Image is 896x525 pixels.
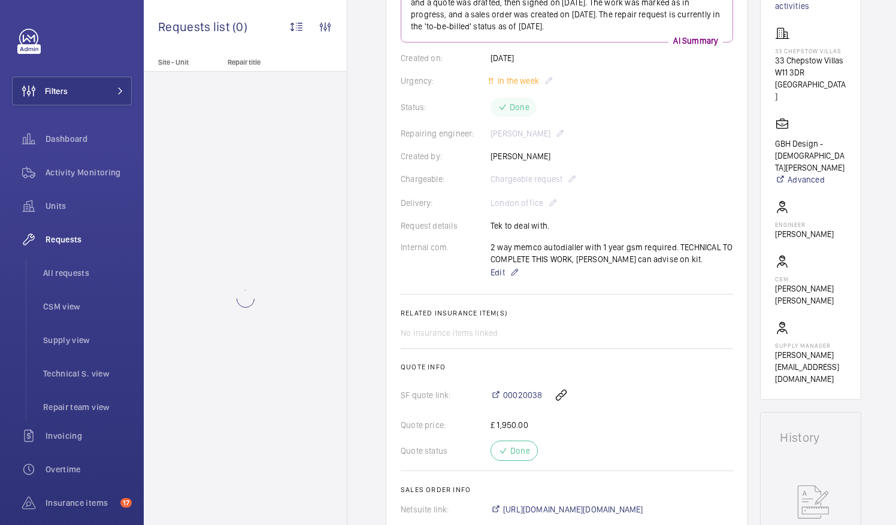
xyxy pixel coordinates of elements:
[775,228,834,240] p: [PERSON_NAME]
[158,19,232,34] span: Requests list
[775,349,846,385] p: [PERSON_NAME][EMAIL_ADDRESS][DOMAIN_NAME]
[43,334,132,346] span: Supply view
[46,166,132,178] span: Activity Monitoring
[775,174,846,186] a: Advanced
[120,498,132,508] span: 17
[12,77,132,105] button: Filters
[46,497,116,509] span: Insurance items
[46,233,132,245] span: Requests
[144,58,223,66] p: Site - Unit
[46,200,132,212] span: Units
[43,301,132,312] span: CSM view
[46,430,132,442] span: Invoicing
[401,363,733,371] h2: Quote info
[775,47,846,54] p: 33 Chepstow Villas
[775,342,846,349] p: Supply manager
[45,85,68,97] span: Filters
[491,503,643,515] a: [URL][DOMAIN_NAME][DOMAIN_NAME]
[775,66,846,102] p: W11 3DR [GEOGRAPHIC_DATA]
[775,221,834,228] p: Engineer
[43,368,132,380] span: Technical S. view
[43,401,132,413] span: Repair team view
[775,54,846,66] p: 33 Chepstow Villas
[503,389,542,401] span: 00020038
[503,503,643,515] span: [URL][DOMAIN_NAME][DOMAIN_NAME]
[46,133,132,145] span: Dashboard
[775,275,846,283] p: CSM
[668,35,723,47] p: AI Summary
[43,267,132,279] span: All requests
[46,463,132,475] span: Overtime
[491,389,542,401] a: 00020038
[775,138,846,174] p: GBH Design - [DEMOGRAPHIC_DATA][PERSON_NAME]
[775,283,846,306] p: [PERSON_NAME] [PERSON_NAME]
[780,432,841,444] h1: History
[401,485,733,494] h2: Sales order info
[228,58,307,66] p: Repair title
[491,266,505,278] span: Edit
[401,309,733,317] h2: Related insurance item(s)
